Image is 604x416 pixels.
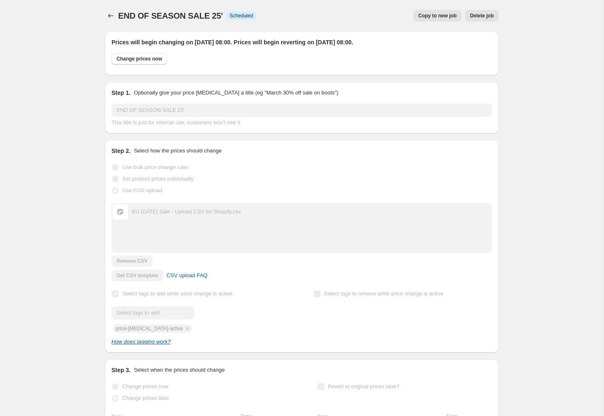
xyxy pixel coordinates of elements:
span: Copy to new job [418,12,457,19]
input: 30% off holiday sale [112,104,492,117]
span: Change prices later [122,395,169,401]
span: Delete job [470,12,494,19]
button: Copy to new job [413,10,462,22]
p: Select how the prices should change [134,147,222,155]
span: END OF SEASON SALE 25' [118,11,223,20]
p: Optionally give your price [MEDICAL_DATA] a title (eg "March 30% off sale on boots") [134,89,338,97]
span: Change prices now [116,56,162,62]
h2: Step 1. [112,89,131,97]
span: This title is just for internal use, customers won't see it [112,119,240,126]
span: Scheduled [230,12,253,19]
h2: Step 3. [112,366,131,374]
input: Select tags to add [112,306,194,319]
span: Change prices now [122,383,168,389]
h2: Step 2. [112,147,131,155]
span: Select tags to remove while price change is active [324,290,444,297]
p: Select when the prices should change [134,366,225,374]
span: Use CSV upload [122,187,162,193]
button: Delete job [465,10,499,22]
a: CSV upload FAQ [162,269,213,282]
span: Set product prices individually [122,176,194,182]
a: How does tagging work? [112,339,170,345]
div: EU [DATE] Sale - Upload CSV for Shopify.csv [132,208,241,216]
button: Change prices now [112,53,167,65]
span: CSV upload FAQ [167,271,208,280]
button: Price change jobs [105,10,116,22]
span: Select tags to add while price change is active [122,290,233,297]
span: Use bulk price change rules [122,164,189,170]
span: Revert to original prices later? [328,383,400,389]
h2: Prices will begin changing on [DATE] 08:00. Prices will begin reverting on [DATE] 08:00. [112,38,492,46]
